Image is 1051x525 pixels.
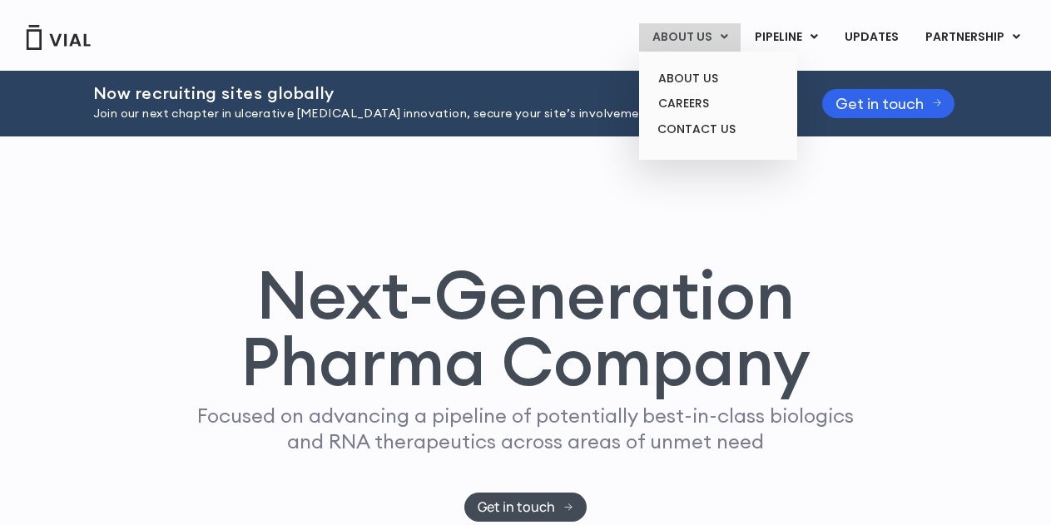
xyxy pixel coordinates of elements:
a: PARTNERSHIPMenu Toggle [912,23,1034,52]
h1: Next-Generation Pharma Company [166,261,886,394]
a: CAREERS [645,91,791,116]
a: ABOUT US [645,66,791,92]
a: CONTACT US [645,116,791,143]
a: PIPELINEMenu Toggle [741,23,830,52]
a: ABOUT USMenu Toggle [639,23,741,52]
span: Get in touch [478,501,555,513]
span: Get in touch [835,97,924,110]
h2: Now recruiting sites globally [93,84,781,102]
p: Focused on advancing a pipeline of potentially best-in-class biologics and RNA therapeutics acros... [191,403,861,454]
p: Join our next chapter in ulcerative [MEDICAL_DATA] innovation, secure your site’s involvement [DA... [93,105,781,123]
a: UPDATES [831,23,911,52]
a: Get in touch [822,89,955,118]
a: Get in touch [464,493,587,522]
img: Vial Logo [25,25,92,50]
